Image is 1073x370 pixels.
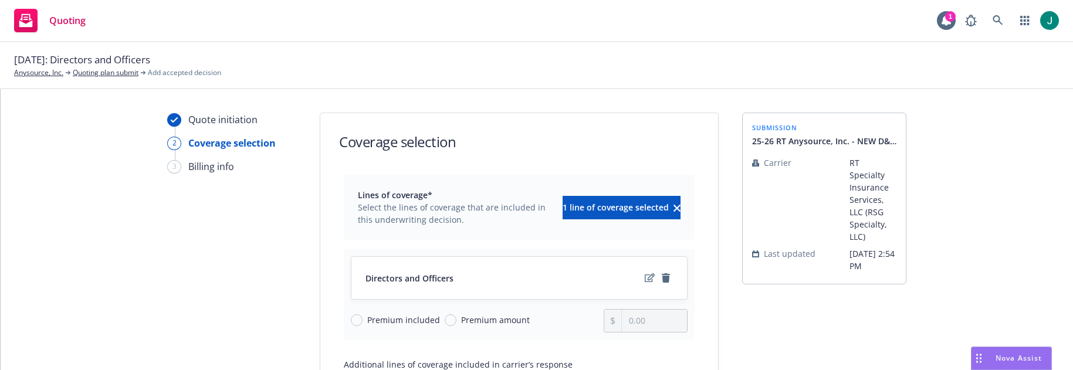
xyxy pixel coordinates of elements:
span: [DATE]: Directors and Officers [14,52,150,67]
span: Quoting [49,16,86,25]
svg: clear selection [673,205,681,212]
div: Billing info [188,159,234,174]
span: Premium amount [461,314,530,326]
a: Report a Bug [959,9,983,32]
a: Anysource, Inc. [14,67,63,78]
span: Add accepted decision [148,67,221,78]
input: 0.00 [622,310,687,332]
input: Premium amount [445,314,456,326]
span: Directors and Officers [365,272,453,284]
a: Search [986,9,1010,32]
div: 2 [167,137,181,150]
span: Premium included [367,314,440,326]
input: Premium included [351,314,363,326]
span: 25-26 RT Anysource, Inc. - NEW D&O submission (quotes at your earliest convenience) [752,135,896,147]
span: Nova Assist [996,353,1042,363]
div: Quote initiation [188,113,258,127]
div: 3 [167,160,181,174]
button: Nova Assist [971,347,1052,370]
span: [DATE] 2:54 PM [849,247,896,272]
span: 1 line of coverage selected [563,202,669,213]
span: Lines of coverage* [358,189,556,201]
span: Last updated [764,247,815,260]
span: RT Specialty Insurance Services, LLC (RSG Specialty, LLC) [849,157,896,243]
div: 1 [945,11,956,22]
a: Quoting plan submit [73,67,138,78]
div: Coverage selection [188,136,276,150]
a: Quoting [9,4,90,37]
h1: Coverage selection [339,132,456,151]
span: Carrier [764,157,791,169]
a: Switch app [1013,9,1037,32]
span: Select the lines of coverage that are included in this underwriting decision. [358,201,556,226]
a: remove [659,271,673,285]
button: 1 line of coverage selectedclear selection [563,196,681,219]
span: submission [752,123,896,133]
a: edit [642,271,656,285]
img: photo [1040,11,1059,30]
div: Drag to move [972,347,986,369]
